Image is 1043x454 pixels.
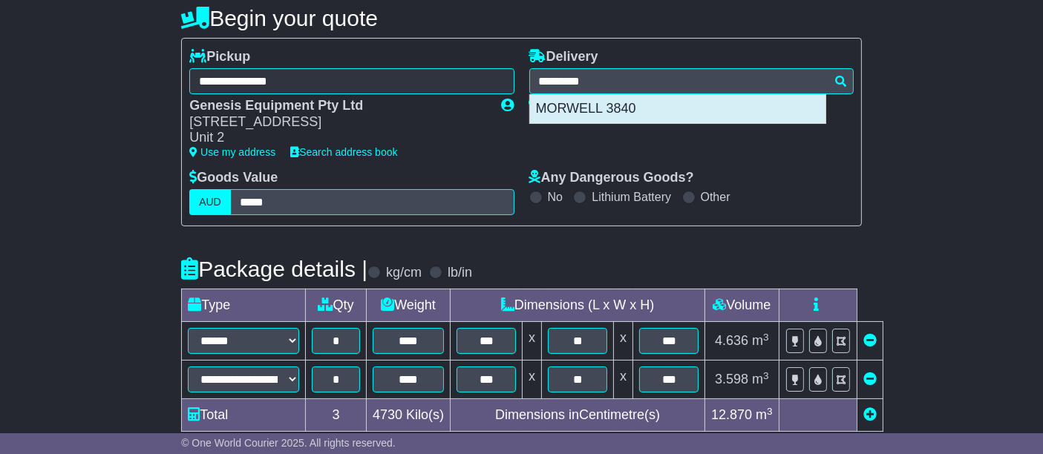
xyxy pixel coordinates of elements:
label: lb/in [448,265,472,281]
td: Qty [306,289,367,322]
span: m [752,333,769,348]
td: x [614,361,633,399]
sup: 3 [767,406,773,417]
a: Add new item [863,407,877,422]
label: Pickup [189,49,250,65]
td: 3 [306,399,367,432]
span: 4730 [373,407,402,422]
div: MORWELL 3840 [530,95,825,123]
label: Any Dangerous Goods? [529,170,694,186]
a: Search address book [290,146,397,158]
td: Dimensions (L x W x H) [451,289,705,322]
label: No [548,190,563,204]
a: Remove this item [863,372,877,386]
td: Total [182,399,306,432]
td: Type [182,289,306,322]
span: 3.598 [715,372,748,386]
span: © One World Courier 2025. All rights reserved. [181,437,396,449]
td: Weight [367,289,451,322]
label: Delivery [529,49,598,65]
sup: 3 [763,332,769,343]
label: Goods Value [189,170,278,186]
span: m [756,407,773,422]
div: Unit 2 [189,130,486,146]
a: Remove this item [863,333,877,348]
td: Dimensions in Centimetre(s) [451,399,705,432]
span: 4.636 [715,333,748,348]
td: Volume [705,289,779,322]
label: kg/cm [386,265,422,281]
td: Kilo(s) [367,399,451,432]
span: m [752,372,769,386]
label: Lithium Battery [592,190,671,204]
td: x [523,322,542,361]
div: Genesis Equipment Pty Ltd [189,98,486,114]
span: 12.870 [711,407,752,422]
h4: Begin your quote [181,6,862,30]
sup: 3 [763,370,769,381]
label: Other [701,190,730,204]
a: Use my address [189,146,275,158]
label: AUD [189,189,231,215]
td: x [614,322,633,361]
h4: Package details | [181,257,367,281]
div: [STREET_ADDRESS] [189,114,486,131]
td: x [523,361,542,399]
